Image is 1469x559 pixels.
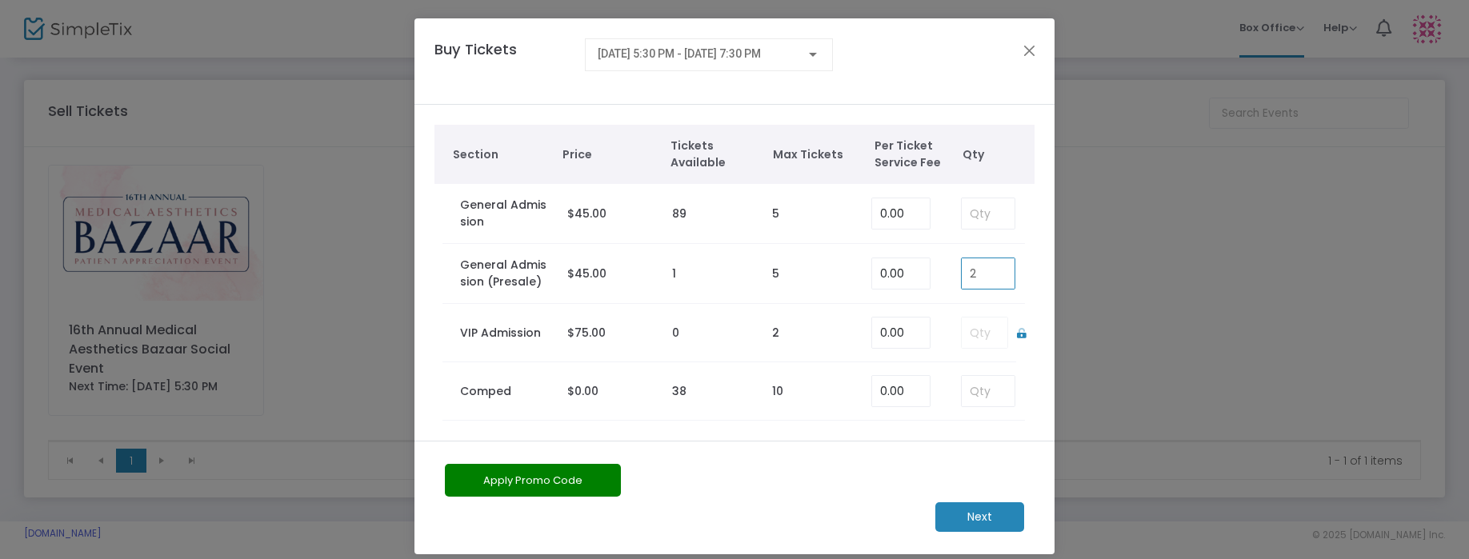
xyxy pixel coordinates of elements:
span: $45.00 [567,266,606,281]
input: Enter Service Fee [872,317,930,348]
span: [DATE] 5:30 PM - [DATE] 7:30 PM [598,47,761,60]
span: Max Tickets [773,146,859,163]
input: Enter Service Fee [872,258,930,289]
label: 5 [772,266,779,282]
label: 0 [672,325,679,341]
h4: Buy Tickets [426,38,577,84]
input: Qty [962,198,1015,229]
span: Tickets Available [670,138,757,171]
span: Per Ticket Service Fee [875,138,955,171]
span: Price [562,146,654,163]
input: Enter Service Fee [872,376,930,406]
span: Section [453,146,547,163]
label: 1 [672,266,676,282]
button: Close [1019,40,1040,61]
input: Qty [962,258,1015,289]
span: $75.00 [567,325,606,341]
input: Enter Service Fee [872,198,930,229]
label: 10 [772,383,783,400]
label: General Admission [460,197,551,230]
label: Comped [460,383,511,400]
span: Qty [963,146,1027,163]
label: 5 [772,206,779,222]
input: Qty [962,376,1015,406]
span: $45.00 [567,206,606,222]
label: VIP Admission [460,325,541,341]
label: 38 [672,383,686,400]
span: $0.00 [567,383,598,399]
m-button: Next [935,502,1024,532]
button: Apply Promo Code [445,464,621,497]
label: 89 [672,206,686,222]
label: General Admission (Presale) [460,257,551,290]
label: 2 [772,325,779,341]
